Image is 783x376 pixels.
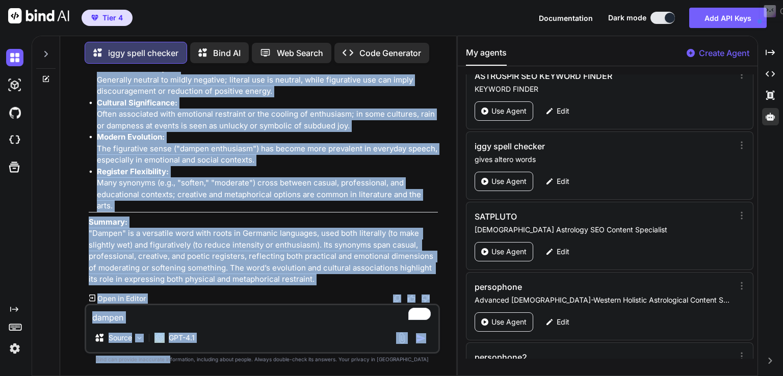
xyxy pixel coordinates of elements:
strong: Modern Evolution: [97,132,165,142]
p: [DEMOGRAPHIC_DATA] Astrology SEO Content Specialist [475,225,733,235]
li: The figurative sense ("dampen enthusiasm") has become more prevalent in everyday speech, especial... [97,131,438,166]
h3: persophone2 [475,351,656,363]
p: iggy spell checker [108,47,178,59]
img: copy [393,294,401,303]
p: GPT-4.1 [169,333,195,343]
img: settings [6,340,23,357]
button: Add API Keys [689,8,767,28]
img: Bind AI [8,8,69,23]
p: Edit [557,247,569,257]
img: GPT-4.1 [154,333,165,343]
p: Web Search [277,47,323,59]
li: Generally neutral to mildly negative; literal use is neutral, while figurative use can imply disc... [97,63,438,97]
p: Edit [557,106,569,116]
button: My agents [466,46,507,66]
img: darkChat [6,49,23,66]
img: darkAi-studio [6,76,23,94]
strong: Summary: [89,217,127,227]
p: Source [109,333,132,343]
h3: iggy spell checker [475,140,656,152]
p: Create Agent [699,47,749,59]
button: Documentation [539,13,593,23]
p: Edit [557,317,569,327]
p: "Dampen" is a versatile word with roots in Germanic languages, used both literally (to make sligh... [89,217,438,285]
img: premium [91,15,98,21]
img: attachment [396,332,408,344]
p: KEYWORD FINDER [475,84,733,94]
img: cloudideIcon [6,131,23,149]
span: Documentation [539,14,593,22]
p: Bind AI [213,47,241,59]
img: icon [416,333,426,343]
p: Code Generator [359,47,421,59]
span: Tier 4 [102,13,123,23]
li: Often associated with emotional restraint or the cooling of enthusiasm; in some cultures, rain or... [97,97,438,132]
p: Open in Editor [97,293,146,304]
p: Use Agent [491,247,527,257]
h3: ASTROSPIR SEO KEYWORD FINDER [475,70,656,82]
p: Advanced [DEMOGRAPHIC_DATA]-Western Holistic Astrological Content Specialist [475,295,733,305]
strong: Register Flexibility: [97,167,169,176]
p: gives altero words [475,154,733,165]
p: Use Agent [491,176,527,186]
textarea: To enrich screen reader interactions, please activate Accessibility in Grammarly extension settings [86,305,438,324]
p: Use Agent [491,106,527,116]
img: dislike [422,294,430,303]
button: premiumTier 4 [82,10,133,26]
img: Pick Models [135,334,144,342]
h3: SATPLUTO [475,210,656,223]
span: Dark mode [608,13,646,23]
img: githubDark [6,104,23,121]
img: like [407,294,415,303]
p: Bind can provide inaccurate information, including about people. Always double-check its answers.... [85,356,440,363]
li: Many synonyms (e.g., "soften," "moderate") cross between casual, professional, and educational co... [97,166,438,212]
strong: Cultural Significance: [97,98,177,108]
p: Edit [557,176,569,186]
h3: persophone [475,281,656,293]
p: Use Agent [491,317,527,327]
